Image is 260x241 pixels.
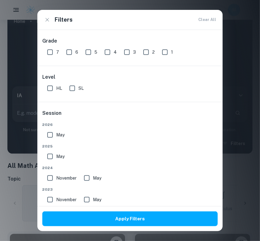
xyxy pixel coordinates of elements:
[42,143,218,149] span: 2025
[133,49,136,56] span: 3
[78,85,84,92] span: SL
[93,175,101,181] span: May
[56,49,59,56] span: 7
[56,153,65,160] span: May
[42,110,218,122] h6: Session
[56,175,77,181] span: November
[171,49,173,56] span: 1
[114,49,117,56] span: 4
[42,73,218,81] h6: Level
[42,211,218,226] button: Apply Filters
[152,49,155,56] span: 2
[56,85,62,92] span: HL
[42,187,218,192] span: 2023
[75,49,78,56] span: 6
[42,165,218,171] span: 2024
[93,196,101,203] span: May
[42,37,218,45] h6: Grade
[94,49,97,56] span: 5
[56,131,65,138] span: May
[56,196,77,203] span: November
[42,122,218,127] span: 2026
[55,15,73,24] h6: Filters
